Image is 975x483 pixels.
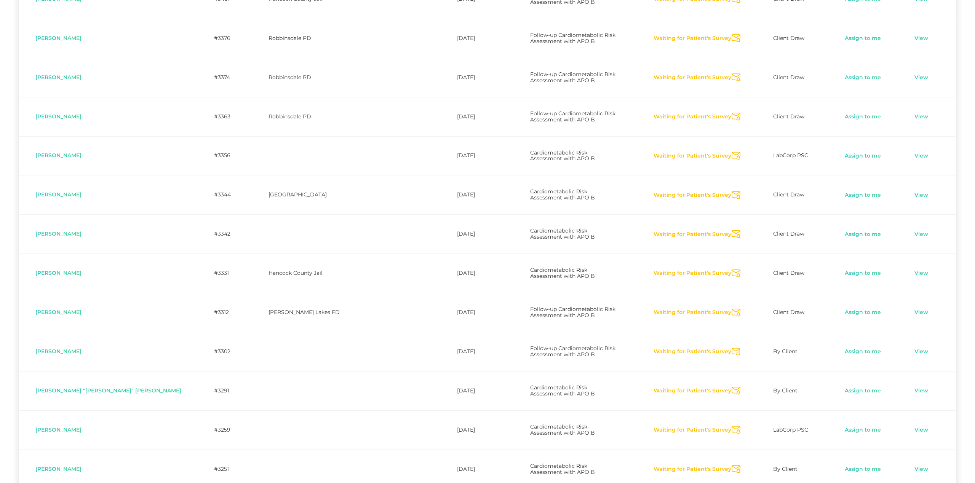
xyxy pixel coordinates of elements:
[530,345,615,358] span: Follow-up Cardiometabolic Risk Assessment with APO B
[732,465,740,473] svg: Send Notification
[198,97,252,136] td: #3363
[844,35,881,42] a: Assign to me
[773,74,804,81] span: Client Draw
[530,227,595,240] span: Cardiometabolic Risk Assessment with APO B
[441,332,514,371] td: [DATE]
[35,113,82,120] span: [PERSON_NAME]
[252,293,360,332] td: [PERSON_NAME] Lakes FD
[198,175,252,214] td: #3344
[530,306,615,319] span: Follow-up Cardiometabolic Risk Assessment with APO B
[732,348,740,356] svg: Send Notification
[35,465,82,472] span: [PERSON_NAME]
[914,231,929,238] a: View
[35,191,82,198] span: [PERSON_NAME]
[252,97,360,136] td: Robbinsdale PD
[914,269,929,277] a: View
[198,410,252,450] td: #3259
[35,35,82,41] span: [PERSON_NAME]
[653,231,732,238] button: Waiting for Patient's Survey
[914,309,929,316] a: View
[773,309,804,316] span: Client Draw
[198,19,252,58] td: #3376
[732,269,740,277] svg: Send Notification
[653,465,732,473] button: Waiting for Patient's Survey
[653,191,732,199] button: Waiting for Patient's Survey
[653,387,732,395] button: Waiting for Patient's Survey
[914,387,929,395] a: View
[914,113,929,121] a: View
[530,32,615,45] span: Follow-up Cardiometabolic Risk Assessment with APO B
[732,34,740,42] svg: Send Notification
[441,410,514,450] td: [DATE]
[35,152,82,159] span: [PERSON_NAME]
[530,149,595,162] span: Cardiometabolic Risk Assessment with APO B
[35,309,82,316] span: [PERSON_NAME]
[732,426,740,434] svg: Send Notification
[773,35,804,41] span: Client Draw
[198,136,252,175] td: #3356
[914,426,929,434] a: View
[35,230,82,237] span: [PERSON_NAME]
[198,332,252,371] td: #3302
[732,191,740,199] svg: Send Notification
[653,426,732,434] button: Waiting for Patient's Survey
[653,348,732,355] button: Waiting for Patient's Survey
[914,191,929,199] a: View
[441,175,514,214] td: [DATE]
[35,387,181,394] span: [PERSON_NAME] "[PERSON_NAME]" [PERSON_NAME]
[732,152,740,160] svg: Send Notification
[252,19,360,58] td: Robbinsdale PD
[441,371,514,410] td: [DATE]
[252,175,360,214] td: [GEOGRAPHIC_DATA]
[773,191,804,198] span: Client Draw
[35,269,82,276] span: [PERSON_NAME]
[530,266,595,279] span: Cardiometabolic Risk Assessment with APO B
[441,19,514,58] td: [DATE]
[773,387,798,394] span: By Client
[914,152,929,160] a: View
[914,465,929,473] a: View
[844,152,881,160] a: Assign to me
[653,74,732,81] button: Waiting for Patient's Survey
[252,58,360,97] td: Robbinsdale PD
[198,58,252,97] td: #3374
[653,309,732,316] button: Waiting for Patient's Survey
[844,426,881,434] a: Assign to me
[653,113,732,121] button: Waiting for Patient's Survey
[35,348,82,355] span: [PERSON_NAME]
[773,152,808,159] span: LabCorp PSC
[35,74,82,81] span: [PERSON_NAME]
[844,191,881,199] a: Assign to me
[530,423,595,436] span: Cardiometabolic Risk Assessment with APO B
[844,74,881,81] a: Assign to me
[844,269,881,277] a: Assign to me
[773,113,804,120] span: Client Draw
[844,387,881,395] a: Assign to me
[198,253,252,293] td: #3331
[441,253,514,293] td: [DATE]
[441,214,514,253] td: [DATE]
[198,293,252,332] td: #3312
[198,371,252,410] td: #3291
[441,97,514,136] td: [DATE]
[653,35,732,42] button: Waiting for Patient's Survey
[530,188,595,201] span: Cardiometabolic Risk Assessment with APO B
[914,348,929,355] a: View
[732,309,740,317] svg: Send Notification
[441,136,514,175] td: [DATE]
[773,426,808,433] span: LabCorp PSC
[773,465,798,472] span: By Client
[844,113,881,121] a: Assign to me
[914,74,929,81] a: View
[844,465,881,473] a: Assign to me
[732,230,740,238] svg: Send Notification
[441,293,514,332] td: [DATE]
[530,462,595,475] span: Cardiometabolic Risk Assessment with APO B
[530,71,615,84] span: Follow-up Cardiometabolic Risk Assessment with APO B
[252,253,360,293] td: Hancock County Jail
[844,348,881,355] a: Assign to me
[35,426,82,433] span: [PERSON_NAME]
[198,214,252,253] td: #3342
[530,110,615,123] span: Follow-up Cardiometabolic Risk Assessment with APO B
[530,384,595,397] span: Cardiometabolic Risk Assessment with APO B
